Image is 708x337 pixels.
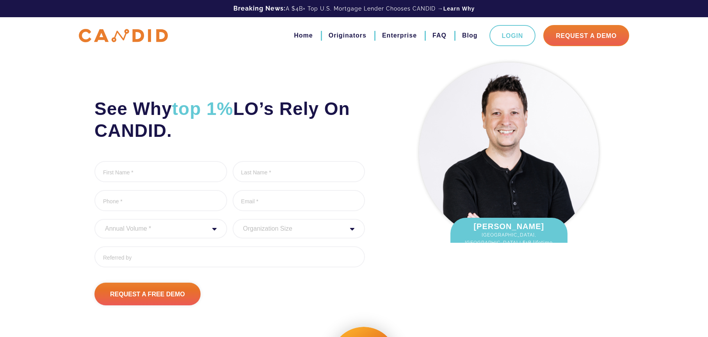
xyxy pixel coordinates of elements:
input: Referred by [94,246,365,267]
a: FAQ [432,29,447,42]
a: Enterprise [382,29,417,42]
a: Home [294,29,313,42]
a: Blog [462,29,478,42]
img: CANDID APP [79,29,168,43]
a: Request A Demo [543,25,629,46]
input: First Name * [94,161,227,182]
a: Originators [329,29,366,42]
input: Email * [233,190,365,211]
b: Breaking News: [233,5,286,12]
a: Learn Why [443,5,475,13]
input: Request A Free Demo [94,283,201,305]
span: [GEOGRAPHIC_DATA], [GEOGRAPHIC_DATA] | $1B lifetime fundings. [458,231,560,255]
a: Login [489,25,536,46]
div: [PERSON_NAME] [450,218,567,258]
h2: See Why LO’s Rely On CANDID. [94,98,365,142]
input: Phone * [94,190,227,211]
span: top 1% [172,99,233,119]
input: Last Name * [233,161,365,182]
